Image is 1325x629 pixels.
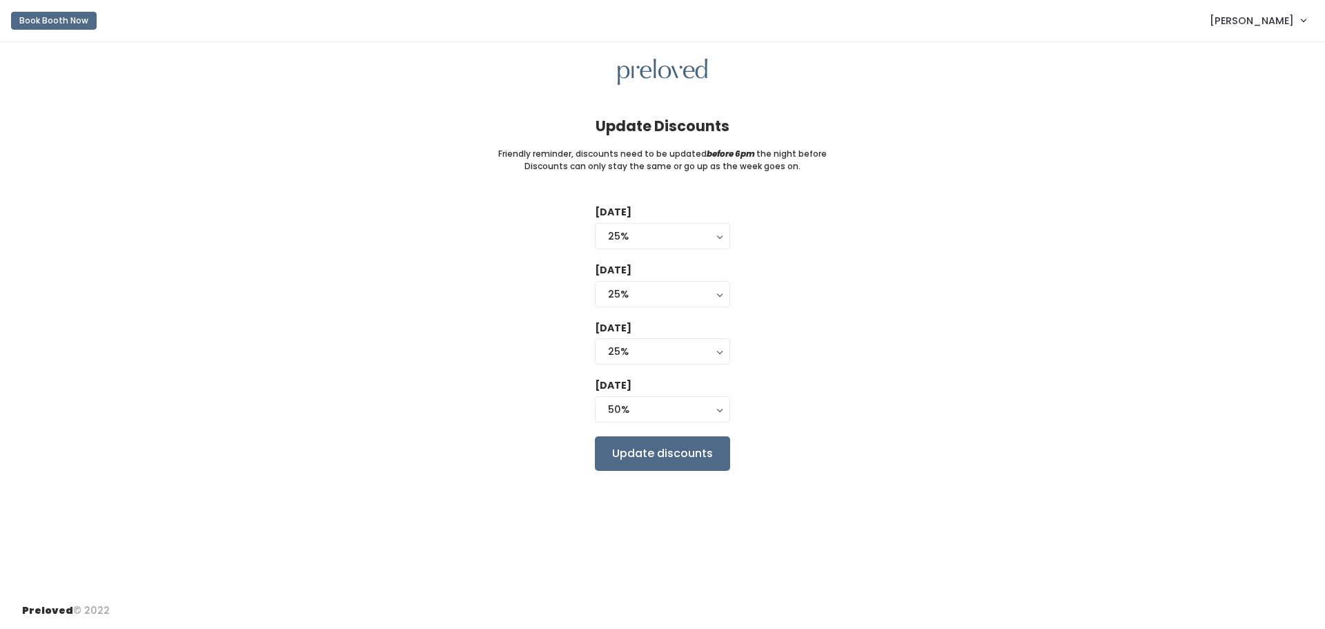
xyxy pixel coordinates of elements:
[11,12,97,30] button: Book Booth Now
[595,263,631,278] label: [DATE]
[608,287,717,302] div: 25%
[595,281,730,307] button: 25%
[11,6,97,36] a: Book Booth Now
[524,160,801,173] small: Discounts can only stay the same or go up as the week goes on.
[595,396,730,423] button: 50%
[618,59,707,86] img: preloved logo
[595,205,631,220] label: [DATE]
[608,344,717,359] div: 25%
[22,592,110,618] div: © 2022
[608,229,717,244] div: 25%
[1210,13,1294,28] span: [PERSON_NAME]
[595,378,631,393] label: [DATE]
[1196,6,1319,35] a: [PERSON_NAME]
[595,321,631,336] label: [DATE]
[608,402,717,417] div: 50%
[498,148,827,160] small: Friendly reminder, discounts need to be updated the night before
[596,118,729,134] h4: Update Discounts
[22,603,73,617] span: Preloved
[595,338,730,365] button: 25%
[595,223,730,249] button: 25%
[595,436,730,471] input: Update discounts
[707,148,755,159] i: before 6pm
